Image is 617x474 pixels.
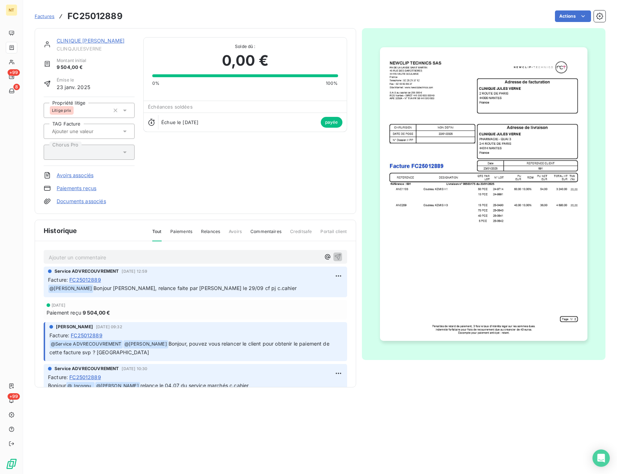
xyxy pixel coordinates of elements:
span: Historique [44,226,77,236]
a: CLINIQUE [PERSON_NAME] [57,38,124,44]
span: Facture : [49,332,69,339]
span: Bonjour [48,382,66,389]
span: [DATE] 09:32 [96,325,122,329]
span: @ [PERSON_NAME] [123,340,168,348]
a: Avoirs associés [57,172,93,179]
span: @ Service ADVRECOUVREMENT [50,340,123,348]
span: relance le 04.07 du service marchés c.cahier [140,382,249,389]
a: Documents associés [57,198,106,205]
span: Bonjour [PERSON_NAME], relance faite par [PERSON_NAME] le 29/09 cf pj c.cahier [93,285,297,291]
span: 9 504,00 € [83,309,110,316]
span: @ _Inconnu_ [66,382,95,390]
span: Montant initial [57,57,86,64]
span: Émise le [57,77,90,83]
span: Portail client [320,228,347,241]
span: Bonjour, pouvez vous relancer le client pour obtenir le paiement de cette facture svp ? [GEOGRAPH... [49,341,331,355]
span: @ [PERSON_NAME] [48,285,93,293]
span: Litige prix [52,108,71,113]
span: Paiement reçu [47,309,81,316]
span: 8 [13,84,20,90]
span: Tout [152,228,162,241]
span: Service ADVRECOUVREMENT [54,268,119,275]
span: +99 [8,393,20,400]
span: Commentaires [250,228,281,241]
span: @ [PERSON_NAME] [95,382,140,390]
span: Facture : [48,276,68,284]
span: Service ADVRECOUVREMENT [54,365,119,372]
span: Creditsafe [290,228,312,241]
span: [DATE] 10:30 [122,367,147,371]
a: Paiements reçus [57,185,96,192]
span: payée [321,117,342,128]
span: FC25012889 [69,276,101,284]
span: Échéances soldées [148,104,193,110]
div: Open Intercom Messenger [592,449,610,467]
div: NT [6,4,17,16]
span: [DATE] 12:59 [122,269,147,273]
span: CLINQJULESVERNE [57,46,135,52]
span: [PERSON_NAME] [56,324,93,330]
input: Ajouter une valeur [51,128,124,135]
span: 23 janv. 2025 [57,83,90,91]
span: 0% [152,80,159,87]
h3: FC25012889 [67,10,123,23]
img: invoice_thumbnail [380,47,587,341]
span: FC25012889 [71,332,102,339]
span: Solde dû : [152,43,338,50]
span: +99 [8,69,20,76]
span: FC25012889 [69,373,101,381]
span: Échue le [DATE] [161,119,198,125]
img: Logo LeanPay [6,458,17,470]
span: 100% [326,80,338,87]
span: Avoirs [229,228,242,241]
span: 0,00 € [222,50,268,71]
span: Facture : [48,373,68,381]
span: Paiements [170,228,192,241]
span: Relances [201,228,220,241]
button: Actions [555,10,591,22]
span: Factures [35,13,54,19]
span: 9 504,00 € [57,64,86,71]
span: [DATE] [52,303,65,307]
a: Factures [35,13,54,20]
